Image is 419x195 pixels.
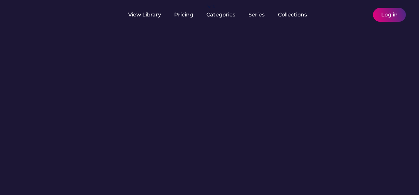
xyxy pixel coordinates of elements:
[206,3,215,10] div: fvck
[13,7,65,21] img: yH5BAEAAAAALAAAAAABAAEAAAIBRAA7
[76,11,83,19] img: yH5BAEAAAAALAAAAAABAAEAAAIBRAA7
[381,11,398,18] div: Log in
[206,11,235,18] div: Categories
[248,11,265,18] div: Series
[128,11,161,18] div: View Library
[359,11,366,19] img: yH5BAEAAAAALAAAAAABAAEAAAIBRAA7
[278,11,307,18] div: Collections
[174,11,193,18] div: Pricing
[347,11,355,19] img: yH5BAEAAAAALAAAAAABAAEAAAIBRAA7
